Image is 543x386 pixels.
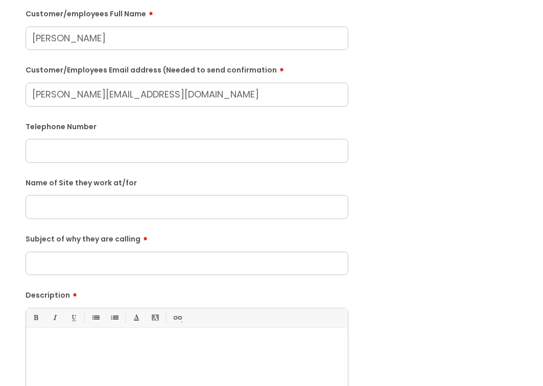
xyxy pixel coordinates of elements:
[67,311,80,324] a: Underline(Ctrl-U)
[171,311,183,324] a: Link
[26,6,348,18] label: Customer/employees Full Name
[26,120,348,131] label: Telephone Number
[26,62,348,75] label: Customer/Employees Email address (Needed to send confirmation
[149,311,161,324] a: Back Color
[130,311,143,324] a: Font Color
[26,83,348,106] input: Email
[108,311,121,324] a: 1. Ordered List (Ctrl-Shift-8)
[29,311,42,324] a: Bold (Ctrl-B)
[26,231,348,244] label: Subject of why they are calling
[48,311,61,324] a: Italic (Ctrl-I)
[26,287,348,300] label: Description
[89,311,102,324] a: • Unordered List (Ctrl-Shift-7)
[26,177,348,187] label: Name of Site they work at/for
